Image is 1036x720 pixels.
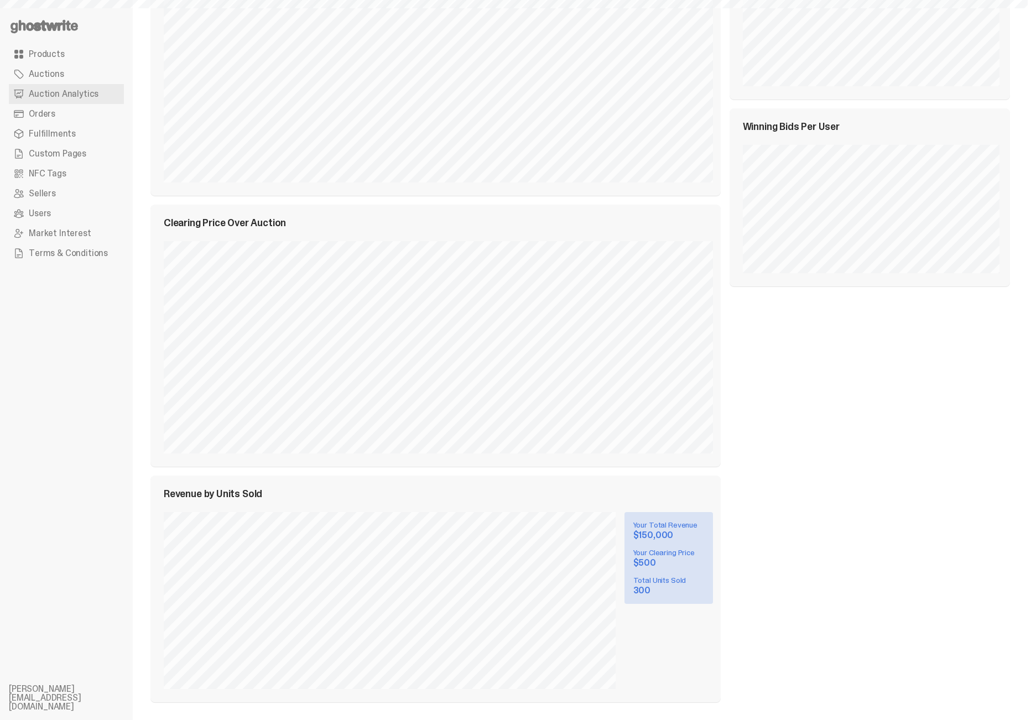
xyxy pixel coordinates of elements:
span: Auctions [29,70,64,79]
div: $150,000 [633,531,704,540]
span: Orders [29,109,55,118]
a: Users [9,204,124,223]
div: Your Clearing Price [633,549,704,556]
span: Custom Pages [29,149,86,158]
span: Winning Bids Per User [743,122,840,132]
span: Sellers [29,189,56,198]
a: Fulfillments [9,124,124,144]
span: Auction Analytics [29,90,98,98]
a: Market Interest [9,223,124,243]
a: Custom Pages [9,144,124,164]
span: Fulfillments [29,129,76,138]
li: [PERSON_NAME][EMAIL_ADDRESS][DOMAIN_NAME] [9,685,142,711]
a: Products [9,44,124,64]
a: NFC Tags [9,164,124,184]
a: Auction Analytics [9,84,124,104]
a: Sellers [9,184,124,204]
span: Terms & Conditions [29,249,108,258]
a: Auctions [9,64,124,84]
span: Products [29,50,65,59]
div: 300 [633,586,704,595]
span: Clearing Price Over Auction [164,218,286,228]
a: Orders [9,104,124,124]
div: Total Units Sold [633,576,704,584]
div: Your Total Revenue [633,521,704,529]
span: Market Interest [29,229,91,238]
a: Terms & Conditions [9,243,124,263]
span: Users [29,209,51,218]
span: Revenue by Units Sold [164,489,262,499]
span: NFC Tags [29,169,66,178]
div: $500 [633,559,704,567]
